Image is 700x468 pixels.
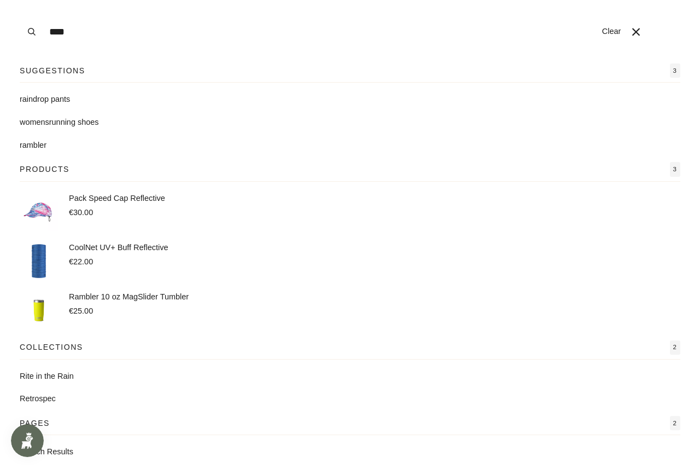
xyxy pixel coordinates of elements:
[20,140,680,152] a: rambler
[22,95,71,103] span: aindrop pants
[20,94,680,151] ul: Suggestions
[69,242,168,254] p: CoolNet UV+ Buff Reflective
[20,242,58,280] img: CoolNet UV+ Buff Reflective
[670,63,680,78] span: 3
[20,193,58,231] img: Pack Speed Cap Reflective
[20,418,50,429] p: Pages
[69,257,93,266] span: €22.00
[670,416,680,430] span: 2
[20,141,22,149] mark: r
[20,118,49,126] span: womens
[69,307,93,315] span: €25.00
[20,393,680,405] a: Retrospec
[52,118,99,126] span: unning shoes
[20,291,58,330] img: Rambler 10 oz MagSlider Tumbler
[22,141,46,149] span: ambler
[20,94,680,106] a: raindrop pants
[20,193,680,231] a: Pack Speed Cap Reflective €30.00
[69,291,189,303] p: Rambler 10 oz MagSlider Tumbler
[670,162,680,176] span: 3
[20,193,680,330] ul: Products
[20,371,680,405] ul: Collections
[20,95,22,103] mark: r
[69,193,165,205] p: Pack Speed Cap Reflective
[20,242,680,280] a: CoolNet UV+ Buff Reflective €22.00
[20,446,680,458] a: Search Results
[20,291,680,330] a: Rambler 10 oz MagSlider Tumbler €25.00
[20,371,680,383] a: Rite in the Rain
[20,342,83,353] p: Collections
[11,424,44,457] iframe: Button to open loyalty program pop-up
[20,65,85,77] p: Suggestions
[670,340,680,355] span: 2
[20,117,680,129] a: womensrunning shoes
[69,208,93,217] span: €30.00
[49,118,52,126] mark: r
[20,164,69,175] p: Products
